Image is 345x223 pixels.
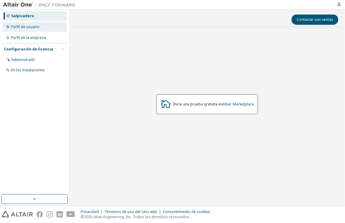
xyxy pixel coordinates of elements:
[223,102,254,107] a: Altair Marketplace
[4,47,53,52] div: Configuración de licencia
[56,211,63,218] img: linkedin.svg
[37,211,43,218] img: facebook.svg
[11,14,34,18] div: Salpicadero
[81,214,214,219] p: ©
[47,211,53,218] img: instagram.svg
[173,102,254,107] div: Inicie una prueba gratuita en
[2,211,33,218] img: altair_logo.svg
[66,211,75,218] img: youtube.svg
[292,15,338,25] button: Contactar con ventas
[11,35,46,40] div: Perfil de la empresa
[3,2,79,8] img: Altair Uno
[84,214,190,219] font: 2025 Altair Engineering, Inc. Todos los derechos reservados.
[163,209,214,214] div: Consentimiento de cookies
[81,209,105,214] div: Privacidad
[11,68,45,73] div: En las instalaciones
[11,57,35,62] div: Administrado
[105,209,163,214] div: Términos de uso del sitio web
[11,24,40,29] div: Perfil de usuario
